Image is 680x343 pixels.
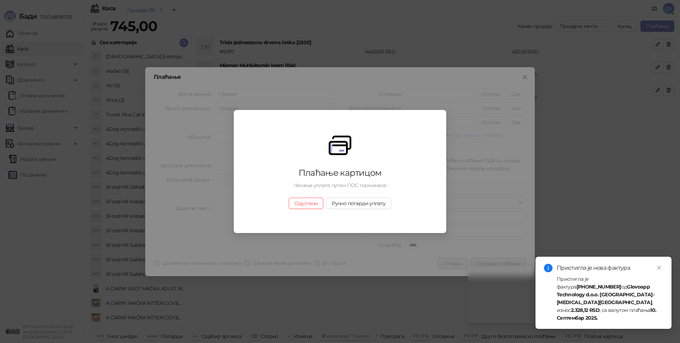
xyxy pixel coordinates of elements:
[254,181,426,189] div: Чекање уплате путем ПОС терминала
[557,284,654,306] strong: Glovoapp Technology d.o.o. [GEOGRAPHIC_DATA]-[MEDICAL_DATA][GEOGRAPHIC_DATA]
[655,264,663,272] a: Close
[557,275,663,322] div: Пристигла је фактура од , износ , са валутом плаћања
[289,198,323,209] button: Одустани
[254,167,426,179] div: Плаћање картицом
[557,264,663,272] div: Пристигла је нова фактура
[577,284,621,290] strong: [PHONE_NUMBER]
[326,198,391,209] button: Ручно потврди уплату
[657,265,662,270] span: close
[544,264,552,272] span: info-circle
[571,307,600,313] strong: 2.328,12 RSD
